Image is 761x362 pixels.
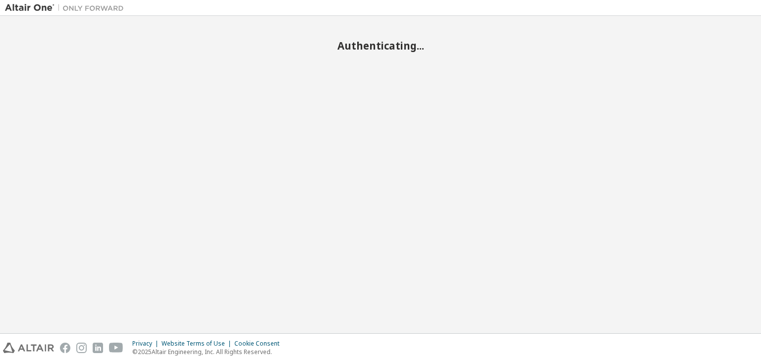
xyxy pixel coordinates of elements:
[60,343,70,353] img: facebook.svg
[234,340,285,348] div: Cookie Consent
[5,3,129,13] img: Altair One
[132,340,162,348] div: Privacy
[162,340,234,348] div: Website Terms of Use
[109,343,123,353] img: youtube.svg
[93,343,103,353] img: linkedin.svg
[3,343,54,353] img: altair_logo.svg
[132,348,285,356] p: © 2025 Altair Engineering, Inc. All Rights Reserved.
[76,343,87,353] img: instagram.svg
[5,39,756,52] h2: Authenticating...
